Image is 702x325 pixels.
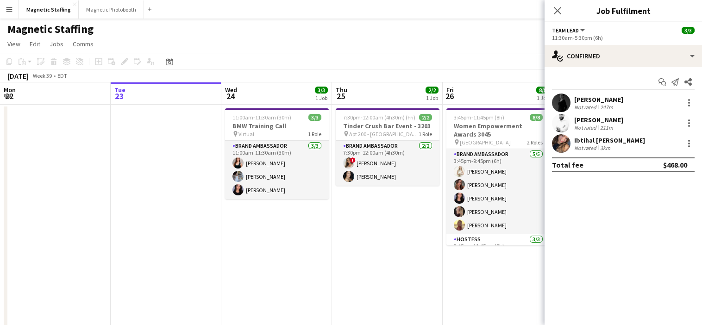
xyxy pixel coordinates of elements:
[446,108,550,245] app-job-card: 3:45pm-11:45pm (8h)8/8Women Empowerment Awards 3045 [GEOGRAPHIC_DATA]2 RolesBrand Ambassador5/53:...
[336,141,439,186] app-card-role: Brand Ambassador2/27:30pm-12:00am (4h30m)![PERSON_NAME][PERSON_NAME]
[19,0,79,19] button: Magnetic Staffing
[336,122,439,130] h3: Tinder Crush Bar Event - 3203
[552,160,583,169] div: Total fee
[57,72,67,79] div: EDT
[445,91,454,101] span: 26
[50,40,63,48] span: Jobs
[7,71,29,81] div: [DATE]
[4,38,24,50] a: View
[574,124,598,131] div: Not rated
[2,91,16,101] span: 22
[225,141,329,199] app-card-role: Brand Ambassador3/311:00am-11:30am (30m)[PERSON_NAME][PERSON_NAME][PERSON_NAME]
[26,38,44,50] a: Edit
[530,114,543,121] span: 8/8
[225,122,329,130] h3: BMW Training Call
[446,234,550,295] app-card-role: Hostess3/33:45pm-11:45pm (8h)
[224,91,237,101] span: 24
[350,157,356,163] span: !
[426,87,439,94] span: 2/2
[31,72,54,79] span: Week 39
[7,40,20,48] span: View
[336,86,347,94] span: Thu
[232,114,291,121] span: 11:00am-11:30am (30m)
[598,124,615,131] div: 211m
[419,114,432,121] span: 2/2
[238,131,254,137] span: Virtual
[46,38,67,50] a: Jobs
[73,40,94,48] span: Comms
[225,108,329,199] app-job-card: 11:00am-11:30am (30m)3/3BMW Training Call Virtual1 RoleBrand Ambassador3/311:00am-11:30am (30m)[P...
[552,27,579,34] span: Team Lead
[69,38,97,50] a: Comms
[79,0,144,19] button: Magnetic Photobooth
[663,160,687,169] div: $468.00
[527,139,543,146] span: 2 Roles
[552,34,695,41] div: 11:30am-5:30pm (6h)
[30,40,40,48] span: Edit
[308,131,321,137] span: 1 Role
[552,27,586,34] button: Team Lead
[343,114,415,121] span: 7:30pm-12:00am (4h30m) (Fri)
[682,27,695,34] span: 3/3
[545,5,702,17] h3: Job Fulfilment
[446,122,550,138] h3: Women Empowerment Awards 3045
[537,94,549,101] div: 1 Job
[598,144,612,151] div: 3km
[336,108,439,186] app-job-card: 7:30pm-12:00am (4h30m) (Fri)2/2Tinder Crush Bar Event - 3203 Apt 200 - [GEOGRAPHIC_DATA]1 RoleBra...
[113,91,125,101] span: 23
[574,95,623,104] div: [PERSON_NAME]
[4,86,16,94] span: Mon
[460,139,511,146] span: [GEOGRAPHIC_DATA]
[419,131,432,137] span: 1 Role
[446,86,454,94] span: Fri
[574,104,598,111] div: Not rated
[446,149,550,234] app-card-role: Brand Ambassador5/53:45pm-9:45pm (6h)[PERSON_NAME][PERSON_NAME][PERSON_NAME][PERSON_NAME][PERSON_...
[114,86,125,94] span: Tue
[315,94,327,101] div: 1 Job
[349,131,419,137] span: Apt 200 - [GEOGRAPHIC_DATA]
[574,116,623,124] div: [PERSON_NAME]
[598,104,615,111] div: 247m
[426,94,438,101] div: 1 Job
[536,87,549,94] span: 8/8
[225,86,237,94] span: Wed
[334,91,347,101] span: 25
[308,114,321,121] span: 3/3
[454,114,504,121] span: 3:45pm-11:45pm (8h)
[7,22,94,36] h1: Magnetic Staffing
[315,87,328,94] span: 3/3
[574,136,645,144] div: Ibtihal [PERSON_NAME]
[545,45,702,67] div: Confirmed
[574,144,598,151] div: Not rated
